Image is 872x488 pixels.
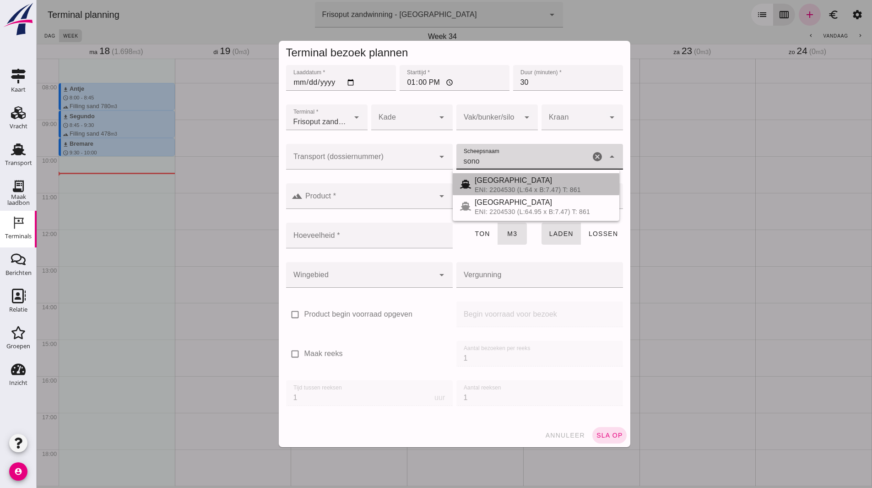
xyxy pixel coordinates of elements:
[400,151,411,162] i: Open
[508,432,548,439] span: annuleer
[438,230,453,237] span: ton
[470,230,481,237] span: m3
[5,160,32,166] div: Transport
[559,432,586,439] span: sla op
[438,186,575,193] div: ENI: 2204530 (L:64 x B:7.47) T: 861
[438,197,575,208] div: [GEOGRAPHIC_DATA]
[9,307,27,313] div: Relatie
[9,380,27,386] div: Inzicht
[570,151,581,162] i: Sluit
[556,427,590,444] button: sla op
[461,223,490,245] button: m3
[2,2,35,36] img: logo-small.a267ee39.svg
[570,112,581,123] i: arrow_drop_down
[11,87,26,93] div: Kaart
[268,349,306,359] label: Maak reeks
[257,116,310,127] span: Frisoput zandwinning - [GEOGRAPHIC_DATA]
[555,151,566,162] i: Wis Scheepsnaam
[438,208,575,215] div: ENI: 2204530 (L:64.95 x B:7.47) T: 861
[505,223,544,245] button: laden
[512,230,537,237] span: laden
[438,175,575,186] div: [GEOGRAPHIC_DATA]
[504,427,552,444] button: annuleer
[314,112,325,123] i: arrow_drop_down
[400,191,411,202] i: Open
[10,123,27,129] div: Vracht
[9,462,27,481] i: account_circle
[552,230,582,237] span: lossen
[400,112,411,123] i: arrow_drop_down
[268,309,376,320] label: Product begin voorraad opgeven
[6,343,30,349] div: Groepen
[249,46,372,59] span: Terminal bezoek plannen
[400,269,411,280] i: arrow_drop_down
[5,233,32,239] div: Terminals
[5,270,32,276] div: Berichten
[255,191,266,202] i: landscape
[430,223,460,245] button: ton
[485,112,496,123] i: arrow_drop_down
[544,223,589,245] button: lossen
